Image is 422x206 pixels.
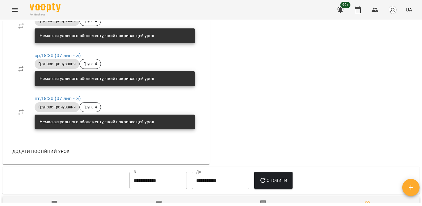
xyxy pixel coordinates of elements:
span: UA [406,6,412,13]
div: Група 4 [79,102,101,112]
a: пт,18:30 (07 лип - ∞) [35,95,81,101]
span: Оновити [259,177,287,184]
span: For Business [30,13,61,17]
div: Немає актуального абонементу, який покриває цей урок [40,73,154,84]
div: Немає актуального абонементу, який покриває цей урок [40,116,154,128]
button: Menu [7,2,22,17]
button: UA [403,4,415,15]
span: Додати постійний урок [12,148,70,155]
img: avatar_s.png [388,6,397,14]
div: Немає актуального абонементу, який покриває цей урок [40,30,154,41]
span: Групове тренування [35,61,79,67]
span: Група 4 [80,61,101,67]
img: Voopty Logo [30,3,61,12]
a: ср,18:30 (07 лип - ∞) [35,53,81,58]
span: Групове тренування [35,104,79,110]
span: Група 4 [80,18,101,24]
button: Додати постійний урок [10,146,72,157]
span: 99+ [340,2,351,8]
div: Група 4 [79,16,101,26]
span: Групове тренування [35,18,79,24]
span: Група 4 [80,104,101,110]
div: Група 4 [79,59,101,69]
button: Оновити [254,172,292,189]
